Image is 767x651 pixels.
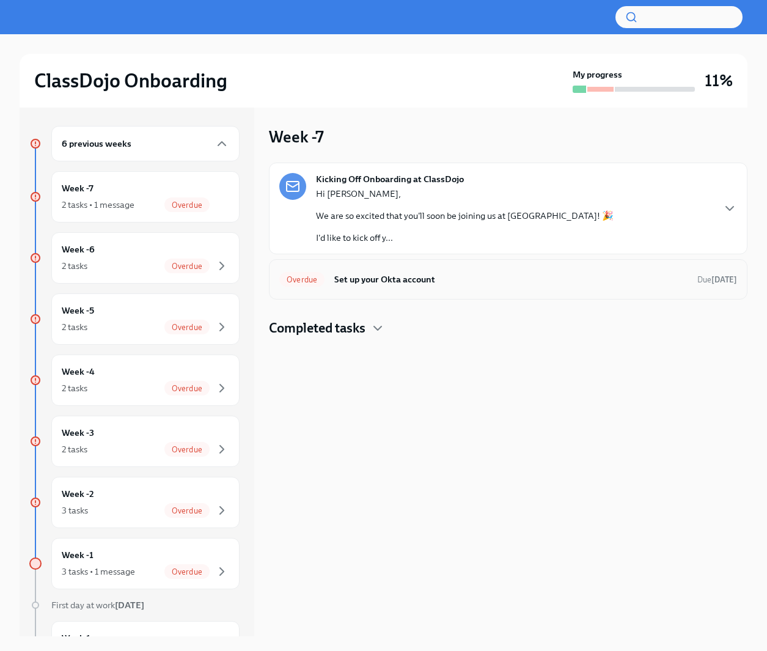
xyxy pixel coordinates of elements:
span: First day at work [51,600,144,611]
strong: My progress [573,68,622,81]
div: 2 tasks [62,321,87,333]
h3: 11% [705,70,733,92]
strong: [DATE] [711,275,737,284]
a: Week -13 tasks • 1 messageOverdue [29,538,240,589]
div: 2 tasks [62,382,87,394]
h6: Week -6 [62,243,95,256]
h6: Week -7 [62,182,94,195]
h4: Completed tasks [269,319,365,337]
a: Week -23 tasksOverdue [29,477,240,528]
span: Due [697,275,737,284]
span: Overdue [279,275,325,284]
h6: Week -3 [62,426,94,440]
h2: ClassDojo Onboarding [34,68,227,93]
a: Week -62 tasksOverdue [29,232,240,284]
span: Overdue [164,262,210,271]
p: I'd like to kick off y... [316,232,614,244]
span: Overdue [164,567,210,576]
img: ClassDojo [24,7,73,27]
div: 3 tasks • 1 message [62,565,135,578]
a: Week -42 tasksOverdue [29,355,240,406]
h6: Week -2 [62,487,94,501]
span: October 9th, 2025 11:00 [697,274,737,285]
div: 2 tasks • 1 message [62,199,134,211]
h6: Week -4 [62,365,95,378]
p: We are so excited that you'll soon be joining us at [GEOGRAPHIC_DATA]! 🎉 [316,210,614,222]
div: 3 tasks [62,504,88,517]
h6: Set up your Okta account [334,273,688,286]
a: Week -72 tasks • 1 messageOverdue [29,171,240,223]
span: Overdue [164,506,210,515]
span: Overdue [164,200,210,210]
h6: Week 1 [62,631,90,645]
strong: Kicking Off Onboarding at ClassDojo [316,173,464,185]
a: Week -32 tasksOverdue [29,416,240,467]
a: First day at work[DATE] [29,599,240,611]
span: Overdue [164,323,210,332]
span: Overdue [164,445,210,454]
h3: Week -7 [269,126,324,148]
h6: 6 previous weeks [62,137,131,150]
a: OverdueSet up your Okta accountDue[DATE] [279,270,737,289]
div: 6 previous weeks [51,126,240,161]
span: Overdue [164,384,210,393]
p: Hi [PERSON_NAME], [316,188,614,200]
strong: [DATE] [115,600,144,611]
h6: Week -5 [62,304,94,317]
div: Completed tasks [269,319,747,337]
h6: Week -1 [62,548,94,562]
a: Week -52 tasksOverdue [29,293,240,345]
div: 2 tasks [62,443,87,455]
div: 2 tasks [62,260,87,272]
